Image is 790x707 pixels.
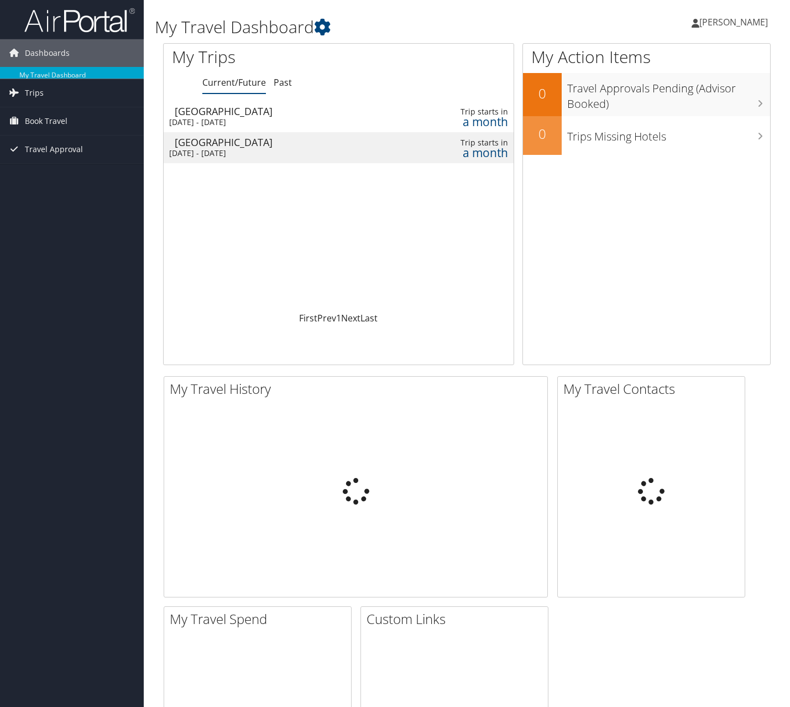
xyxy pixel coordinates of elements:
div: Trip starts in [437,138,508,148]
div: [DATE] - [DATE] [169,148,397,158]
img: airportal-logo.png [24,7,135,33]
div: Trip starts in [437,107,508,117]
a: 0Travel Approvals Pending (Advisor Booked) [523,73,770,116]
h1: My Travel Dashboard [155,15,571,39]
span: Book Travel [25,107,67,135]
a: Prev [317,312,336,324]
span: [PERSON_NAME] [699,16,768,28]
h2: Custom Links [367,610,548,628]
a: Last [360,312,378,324]
h2: My Travel History [170,380,547,398]
div: a month [437,148,508,158]
span: Dashboards [25,39,70,67]
h2: 0 [523,84,562,103]
div: [GEOGRAPHIC_DATA] [175,106,403,116]
a: [PERSON_NAME] [692,6,779,39]
h2: 0 [523,124,562,143]
div: a month [437,117,508,127]
h2: My Travel Contacts [563,380,745,398]
a: Next [341,312,360,324]
a: First [299,312,317,324]
span: Trips [25,79,44,107]
div: [GEOGRAPHIC_DATA] [175,137,403,147]
div: [DATE] - [DATE] [169,117,397,127]
h3: Trips Missing Hotels [567,123,770,144]
a: Current/Future [202,76,266,89]
a: 1 [336,312,341,324]
h1: My Trips [172,45,359,69]
h3: Travel Approvals Pending (Advisor Booked) [567,75,770,112]
h1: My Action Items [523,45,770,69]
span: Travel Approval [25,136,83,163]
a: Past [274,76,292,89]
h2: My Travel Spend [170,610,351,628]
a: 0Trips Missing Hotels [523,116,770,155]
